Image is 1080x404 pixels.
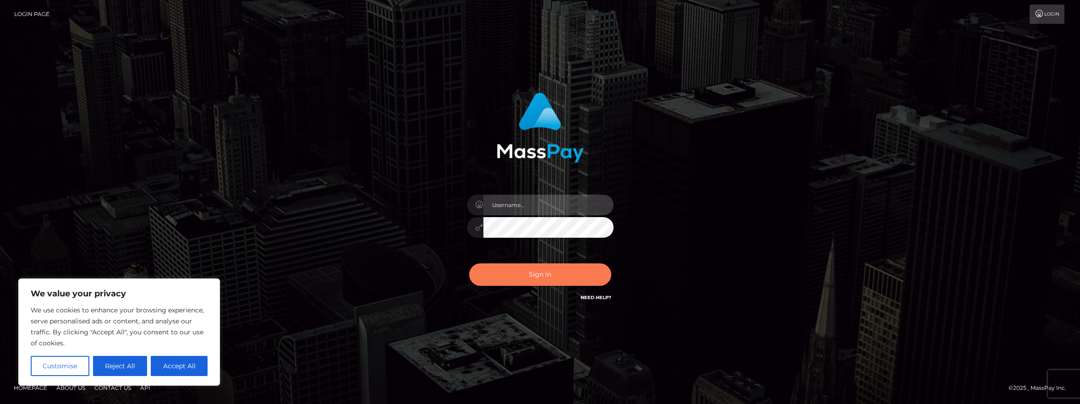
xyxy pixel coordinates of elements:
input: Username... [483,195,614,215]
div: We value your privacy [18,278,220,386]
a: Need Help? [581,295,611,300]
button: Sign in [469,263,611,286]
button: Accept All [151,356,208,376]
img: MassPay Login [497,93,584,163]
button: Reject All [93,356,148,376]
p: We use cookies to enhance your browsing experience, serve personalised ads or content, and analys... [31,305,208,349]
a: Homepage [10,381,51,395]
div: © 2025 , MassPay Inc. [1009,383,1073,393]
a: API [137,381,154,395]
button: Customise [31,356,89,376]
p: We value your privacy [31,288,208,299]
a: Contact Us [91,381,135,395]
a: Login Page [14,5,49,24]
a: Login [1030,5,1064,24]
a: About Us [53,381,89,395]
